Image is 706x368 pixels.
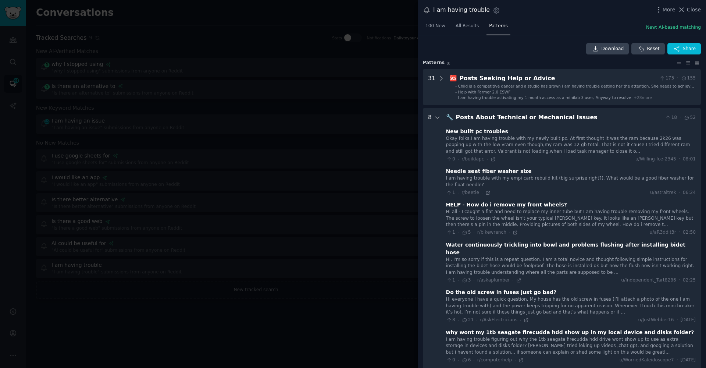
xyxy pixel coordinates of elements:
[679,229,680,236] span: ·
[489,23,507,29] span: Patterns
[680,114,681,121] span: ·
[446,190,455,196] span: 1
[646,24,701,31] button: New: AI-based matching
[683,229,696,236] span: 02:50
[446,209,696,228] div: Hi all - I caught a flat and need to replace my inner tube but I am having trouble removing my fr...
[620,357,674,364] span: u/WorriedKaleidoscope7
[509,230,510,235] span: ·
[681,317,696,323] span: [DATE]
[455,95,457,100] div: -
[649,229,676,236] span: u/aR3ddit3r
[678,6,701,14] button: Close
[458,190,459,195] span: ·
[458,84,695,93] span: Child is a competitive dancer and a studio has grown I am having trouble getting her the attentio...
[683,156,696,163] span: 08:01
[677,75,678,82] span: ·
[681,357,696,364] span: [DATE]
[458,278,459,283] span: ·
[446,277,455,284] span: 1
[446,135,696,155] div: Okay folks,I am having trouble with my newly built pc. At first thought it was the ram because 2k...
[665,114,677,121] span: 18
[486,157,488,162] span: ·
[683,46,696,52] span: Share
[473,278,474,283] span: ·
[447,61,450,66] span: 8
[456,113,662,122] div: Posts About Technical or Mechanical Issues
[663,6,675,14] span: More
[635,156,676,163] span: u/Willing-Ice-2345
[446,175,696,188] div: I am having trouble with my empi carb rebuild kit (big surprise right?). What would be a good fib...
[473,358,474,363] span: ·
[446,167,532,175] div: Needle seat fiber washer size
[683,277,696,284] span: 02:25
[425,23,445,29] span: 100 New
[667,43,701,55] button: Share
[461,277,471,284] span: 3
[423,20,448,35] a: 100 New
[602,46,624,52] span: Download
[631,43,664,55] button: Reset
[621,277,676,284] span: u/Independent_Tart8286
[586,43,629,55] a: Download
[456,23,479,29] span: All Results
[446,229,455,236] span: 1
[458,157,459,162] span: ·
[446,357,455,364] span: 0
[647,46,659,52] span: Reset
[638,317,674,323] span: u/JustWebber16
[455,89,457,95] div: -
[458,90,511,94] span: Help with Farmer 2.0 ESWF
[446,296,696,316] div: Hi everyone I have a quick question. My house has the old screw in fuses (I’ll attach a photo of ...
[679,277,680,284] span: ·
[446,114,453,121] span: 🔧
[480,317,517,322] span: r/AskElectricians
[684,114,696,121] span: 52
[687,6,701,14] span: Close
[650,190,676,196] span: u/astraltrek
[476,318,477,323] span: ·
[460,74,657,83] div: Posts Seeking Help or Advice
[446,336,696,356] div: i am having trouble figuring out why the 1tb seagate firecudda hdd drive wont show up to use as e...
[455,84,457,89] div: -
[458,95,631,100] span: I am having trouble activating my 1 month access as a minilab 3 user, Anyway to resolve
[446,156,455,163] span: 0
[655,6,675,14] button: More
[486,20,510,35] a: Patterns
[512,278,513,283] span: ·
[428,74,435,100] div: 31
[677,317,678,323] span: ·
[679,190,680,196] span: ·
[461,156,484,162] span: r/buildapc
[446,201,567,209] div: HELP - How do i remove my front wheels?
[446,317,455,323] span: 8
[514,358,516,363] span: ·
[477,277,510,283] span: r/askaplumber
[458,318,459,323] span: ·
[477,230,506,235] span: r/bikewrench
[423,60,445,66] span: Pattern s
[453,20,481,35] a: All Results
[461,229,471,236] span: 5
[458,358,459,363] span: ·
[446,256,696,276] div: Hi, I'm so sorry if this is a repeat question. I am a total novice and thought following simple i...
[461,190,479,195] span: r/beetle
[446,128,508,135] div: New built pc troubles
[473,230,474,235] span: ·
[450,75,457,82] span: 🆘
[683,190,696,196] span: 06:24
[634,95,652,100] span: + 28 more
[458,230,459,235] span: ·
[477,357,512,362] span: r/computerhelp
[659,75,674,82] span: 173
[677,357,678,364] span: ·
[681,75,696,82] span: 155
[461,357,471,364] span: 6
[461,317,474,323] span: 21
[520,318,521,323] span: ·
[446,329,694,336] div: why wont my 1tb seagate firecudda hdd show up in my local device and disks folder?
[482,190,483,195] span: ·
[446,241,696,256] div: Water continuously trickling into bowl and problems flushing after installing bidet hose
[446,289,557,296] div: Do the old screw in fuses just go bad?
[433,6,490,15] div: I am having trouble
[679,156,680,163] span: ·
